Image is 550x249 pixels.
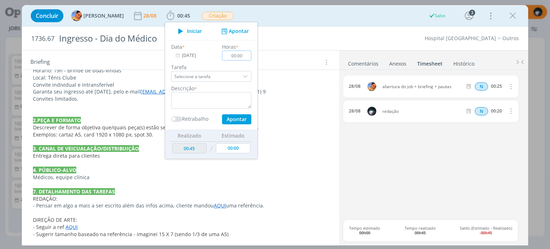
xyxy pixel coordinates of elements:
div: 28/08 [349,109,361,114]
span: Exemplos: cartaz A5, card 1920 x 1080 px, spot 30. [33,131,153,138]
a: Histórico [453,57,475,67]
span: Tempo estimado [349,226,380,235]
img: G [367,107,376,116]
span: [PERSON_NAME] [83,13,124,18]
button: Iniciar [174,26,202,36]
span: N [475,82,488,91]
span: redação [380,109,465,114]
span: 1736.67 [31,35,54,43]
th: Estimado [214,130,252,141]
div: dialog [22,5,528,245]
span: Saldo (Estimado - Realizado) [460,226,512,235]
div: Horas normais [475,107,488,115]
p: - Pensar em algo a mais a ser escrito além das infos acima, cliente mandou uma referência. [33,202,328,209]
strong: 3. CANAL DE VEICUALAÇÃO/DISTRIBUIÇÃO [33,145,139,152]
button: 00:45 [165,10,192,21]
ul: 00:45 [165,22,258,159]
a: Timesheet [417,57,443,67]
b: -00h45 [479,230,492,235]
p: Garanta seu ingresso até [DATE], pelo e-mail ou telefone (51) 9 [33,88,328,95]
span: Iniciar [187,29,202,34]
div: Horas normais [475,82,488,91]
input: Data [171,51,216,61]
span: abertura do job + briefing + pautas [380,85,465,89]
label: Descrição [171,85,194,92]
button: Criação [202,11,234,20]
button: 3 [463,10,475,21]
a: AQUI [66,224,78,230]
label: Data [171,43,182,51]
span: Tempo realizado [405,226,436,235]
p: Horário: 19h - Brinde de boas-vindas [33,67,328,74]
button: Concluir [31,9,63,22]
th: Realizado [170,130,208,141]
p: Local: Tênis Clube [33,74,328,81]
span: DIREÇÃO DE ARTE: [33,216,77,223]
p: Convite individual e intransferível [33,81,328,88]
p: Médicos, equipe clínica [33,174,328,181]
strong: 2.PEÇA E FORMATO [33,117,81,124]
b: 00h00 [359,230,370,235]
span: 00:45 [177,12,190,19]
span: N [475,107,488,115]
p: Convites limitados. [33,95,328,102]
div: Salvo [429,13,445,19]
div: 00:25 [491,84,502,89]
img: L [367,82,376,91]
div: 3 [469,10,475,16]
span: Entrega direta para clientes [33,152,100,159]
b: 00h45 [415,230,426,235]
img: L [71,10,82,21]
a: Hospital [GEOGRAPHIC_DATA] [425,35,496,42]
span: - Seguir a ref [33,224,64,230]
span: REDAÇÃO: [33,195,58,202]
div: Anexos [389,60,406,67]
span: Criação [202,12,234,20]
button: Apontar [222,114,251,124]
span: - Sugerir tamanho baseado na referência - imaginei 15 X 7 (sendo 1/3 de uma A5) [33,231,228,238]
a: AQUI [214,202,226,209]
span: Briefing [30,58,50,67]
a: Outros [502,35,519,42]
span: Descrever de forma objetiva que/quais peça(s) estão sendo solicitadas e o respectivo formato. [33,124,259,131]
label: Horas [222,43,236,51]
td: / [208,142,214,156]
a: [EMAIL_ADDRESS][DOMAIN_NAME] [140,88,224,95]
div: Ingresso - Dia do Médico [56,30,313,47]
button: Apontar [219,28,249,35]
label: Tarefa [171,63,251,71]
strong: 7. DETALHAMENTO DAS TAREFAS [33,188,115,195]
strong: 4. PÚBLICO-ALVO [33,167,76,173]
div: 28/08 [143,13,158,18]
label: Retrabalho [182,115,208,123]
div: 28/08 [349,84,361,89]
button: L[PERSON_NAME] [71,10,124,21]
span: Concluir [36,13,58,19]
a: Comentários [348,57,379,67]
div: 00:20 [491,109,502,114]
